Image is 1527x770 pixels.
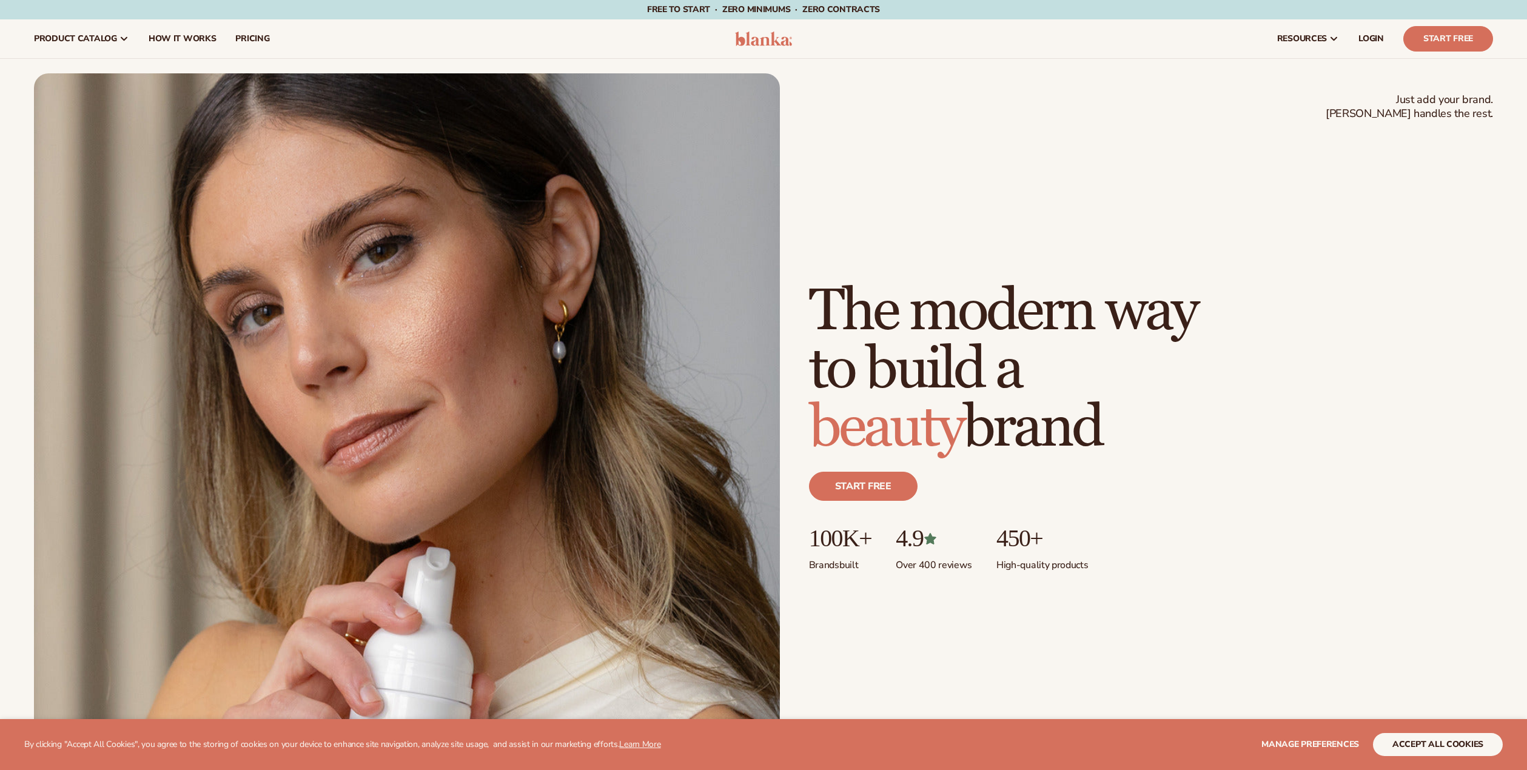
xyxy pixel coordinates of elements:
p: 100K+ [809,525,871,552]
span: Just add your brand. [PERSON_NAME] handles the rest. [1326,93,1493,121]
button: accept all cookies [1373,733,1503,756]
a: product catalog [24,19,139,58]
p: High-quality products [996,552,1088,572]
p: Over 400 reviews [896,552,972,572]
span: beauty [809,392,963,463]
a: Start free [809,472,918,501]
p: 450+ [996,525,1088,552]
span: LOGIN [1358,34,1384,44]
a: How It Works [139,19,226,58]
span: pricing [235,34,269,44]
a: LOGIN [1349,19,1394,58]
span: resources [1277,34,1327,44]
span: product catalog [34,34,117,44]
a: pricing [226,19,279,58]
a: Learn More [619,738,660,750]
h1: The modern way to build a brand [809,283,1197,457]
p: Brands built [809,552,871,572]
a: Start Free [1403,26,1493,52]
span: Free to start · ZERO minimums · ZERO contracts [647,4,880,15]
button: Manage preferences [1261,733,1359,756]
a: resources [1267,19,1349,58]
span: How It Works [149,34,216,44]
p: By clicking "Accept All Cookies", you agree to the storing of cookies on your device to enhance s... [24,740,661,750]
span: Manage preferences [1261,738,1359,750]
p: 4.9 [896,525,972,552]
img: logo [735,32,793,46]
